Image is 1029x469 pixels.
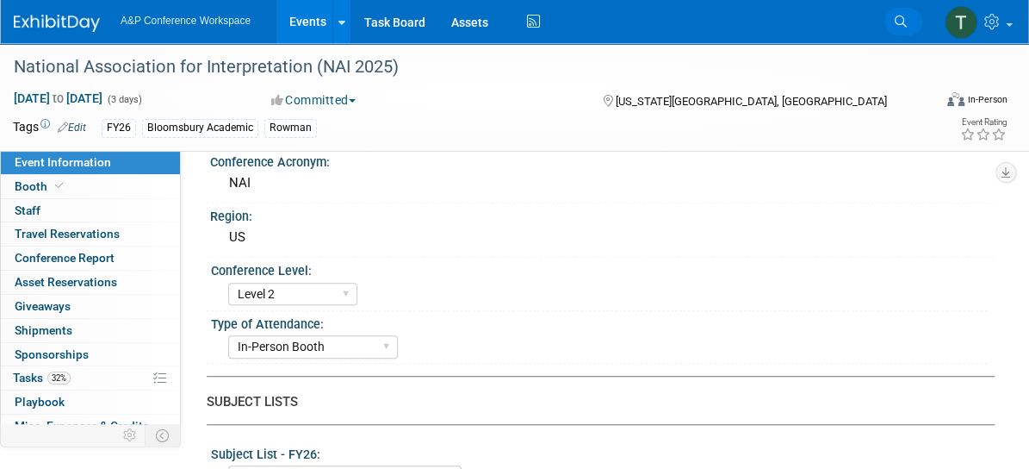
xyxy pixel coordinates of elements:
a: Misc. Expenses & Credits [1,415,180,438]
span: Event Information [15,155,111,169]
span: [DATE] [DATE] [13,91,103,106]
a: Asset Reservations [1,271,180,294]
a: Shipments [1,319,180,342]
span: Staff [15,203,40,217]
img: Taylor Thompson [945,6,977,39]
div: National Association for Interpretation (NAI 2025) [8,52,911,83]
div: US [223,224,982,251]
a: Playbook [1,391,180,414]
div: Rowman [264,119,317,137]
a: Event Information [1,151,180,174]
span: A&P Conference Workspace [121,15,251,27]
span: Shipments [15,323,72,337]
td: Tags [13,118,86,138]
span: to [50,91,66,105]
a: Giveaways [1,295,180,318]
i: Booth reservation complete [55,181,64,191]
div: FY26 [102,119,136,137]
div: Region: [210,203,995,225]
div: Conference Acronym: [210,149,995,171]
button: Committed [265,91,363,109]
span: [US_STATE][GEOGRAPHIC_DATA], [GEOGRAPHIC_DATA] [616,95,887,108]
a: Staff [1,199,180,222]
a: Sponsorships [1,343,180,366]
span: Playbook [15,395,65,409]
img: Format-Inperson.png [947,92,964,106]
span: (3 days) [106,94,142,105]
div: Event Format [852,90,1007,116]
a: Travel Reservations [1,222,180,246]
a: Conference Report [1,247,180,270]
img: ExhibitDay [14,15,100,32]
span: Conference Report [15,251,115,265]
td: Personalize Event Tab Strip [115,424,146,447]
div: SUBJECT LISTS [207,393,982,411]
div: NAI [223,170,982,197]
span: 32% [47,372,71,385]
div: In-Person [967,93,1007,106]
span: Giveaways [15,299,71,313]
span: Booth [15,179,67,193]
span: Misc. Expenses & Credits [15,419,149,433]
td: Toggle Event Tabs [146,424,181,447]
div: Conference Level: [211,258,987,279]
span: Tasks [13,371,71,385]
span: Sponsorships [15,347,89,361]
div: Subject List - FY26: [211,441,987,463]
a: Edit [58,122,86,134]
span: Asset Reservations [15,275,117,289]
div: Bloomsbury Academic [142,119,258,137]
div: Type of Attendance: [211,311,987,333]
a: Tasks32% [1,366,180,390]
div: Event Rating [960,118,1007,127]
span: Travel Reservations [15,227,120,241]
a: Booth [1,175,180,198]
